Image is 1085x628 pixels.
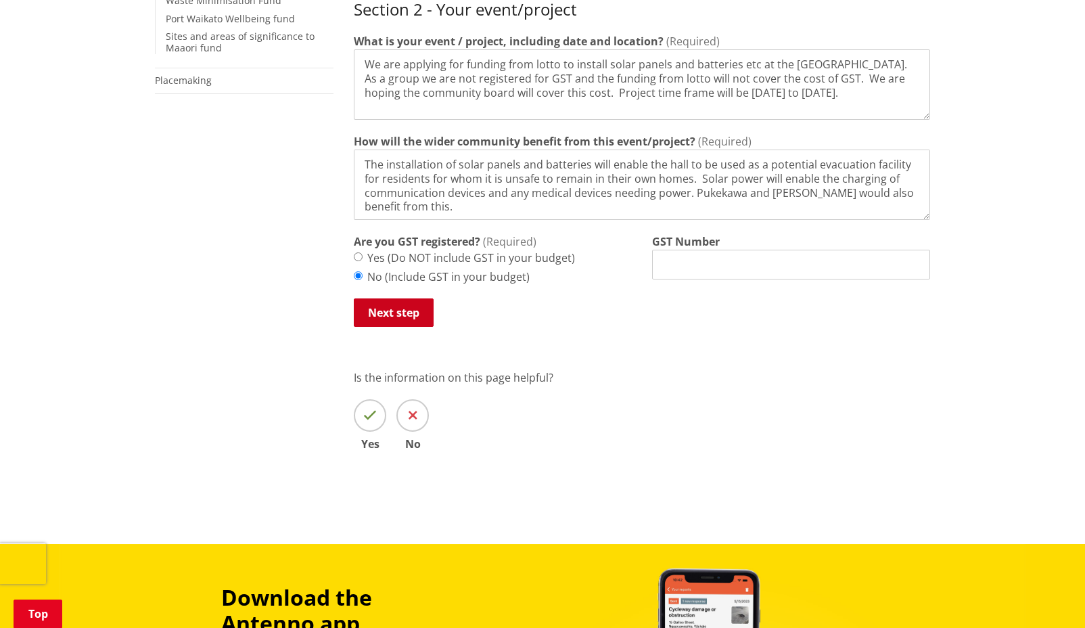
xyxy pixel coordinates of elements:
a: Sites and areas of significance to Maaori fund [166,30,315,54]
span: No [396,439,429,449]
label: How will the wider community benefit from this event/project? [354,133,695,150]
textarea: We are applying for funding from lotto to install solar panels and batteries etc at the [GEOGRAPH... [354,49,930,120]
span: Yes [354,439,386,449]
label: GST Number [652,233,720,250]
a: Placemaking [155,74,212,87]
span: (Required) [666,34,720,49]
strong: Are you GST registered? [354,233,480,250]
p: Is the information on this page helpful? [354,369,930,386]
label: Yes (Do NOT include GST in your budget) [367,250,575,266]
span: (Required) [483,234,536,249]
a: Top [14,600,62,628]
span: (Required) [698,134,752,149]
a: Port Waikato Wellbeing fund [166,12,295,25]
label: What is your event / project, including date and location? [354,33,664,49]
label: No (Include GST in your budget) [367,269,530,285]
textarea: The installation of solar panels and batteries will enable the hall to be used as a potential eva... [354,150,930,220]
button: Next step [354,298,434,327]
iframe: Messenger Launcher [1023,571,1071,620]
